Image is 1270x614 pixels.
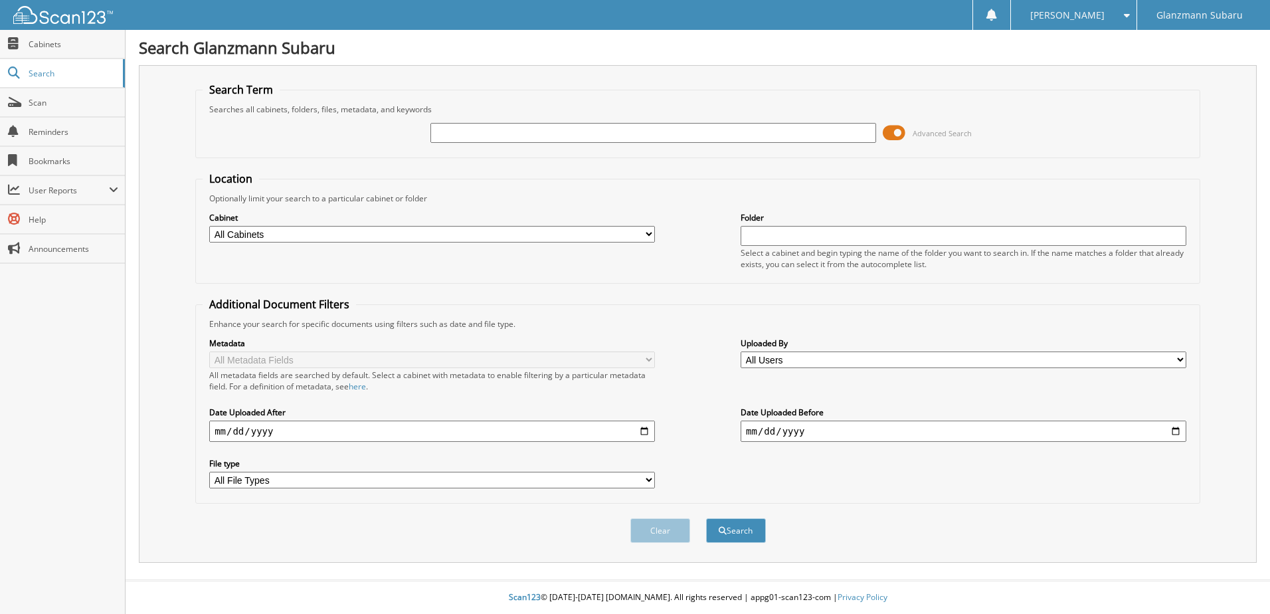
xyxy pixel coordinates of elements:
button: Clear [630,518,690,543]
h1: Search Glanzmann Subaru [139,37,1257,58]
span: Search [29,68,116,79]
legend: Location [203,171,259,186]
label: File type [209,458,655,469]
label: Metadata [209,338,655,349]
span: Advanced Search [913,128,972,138]
div: All metadata fields are searched by default. Select a cabinet with metadata to enable filtering b... [209,369,655,392]
input: start [209,421,655,442]
span: Reminders [29,126,118,138]
input: end [741,421,1186,442]
span: Cabinets [29,39,118,50]
span: [PERSON_NAME] [1030,11,1105,19]
legend: Search Term [203,82,280,97]
label: Date Uploaded After [209,407,655,418]
div: Optionally limit your search to a particular cabinet or folder [203,193,1193,204]
a: here [349,381,366,392]
legend: Additional Document Filters [203,297,356,312]
div: © [DATE]-[DATE] [DOMAIN_NAME]. All rights reserved | appg01-scan123-com | [126,581,1270,614]
div: Select a cabinet and begin typing the name of the folder you want to search in. If the name match... [741,247,1186,270]
iframe: Chat Widget [1204,550,1270,614]
label: Uploaded By [741,338,1186,349]
label: Date Uploaded Before [741,407,1186,418]
span: User Reports [29,185,109,196]
label: Folder [741,212,1186,223]
div: Enhance your search for specific documents using filters such as date and file type. [203,318,1193,330]
span: Help [29,214,118,225]
span: Bookmarks [29,155,118,167]
span: Scan [29,97,118,108]
img: scan123-logo-white.svg [13,6,113,24]
label: Cabinet [209,212,655,223]
div: Searches all cabinets, folders, files, metadata, and keywords [203,104,1193,115]
span: Announcements [29,243,118,255]
a: Privacy Policy [838,591,887,603]
span: Glanzmann Subaru [1156,11,1243,19]
button: Search [706,518,766,543]
span: Scan123 [509,591,541,603]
